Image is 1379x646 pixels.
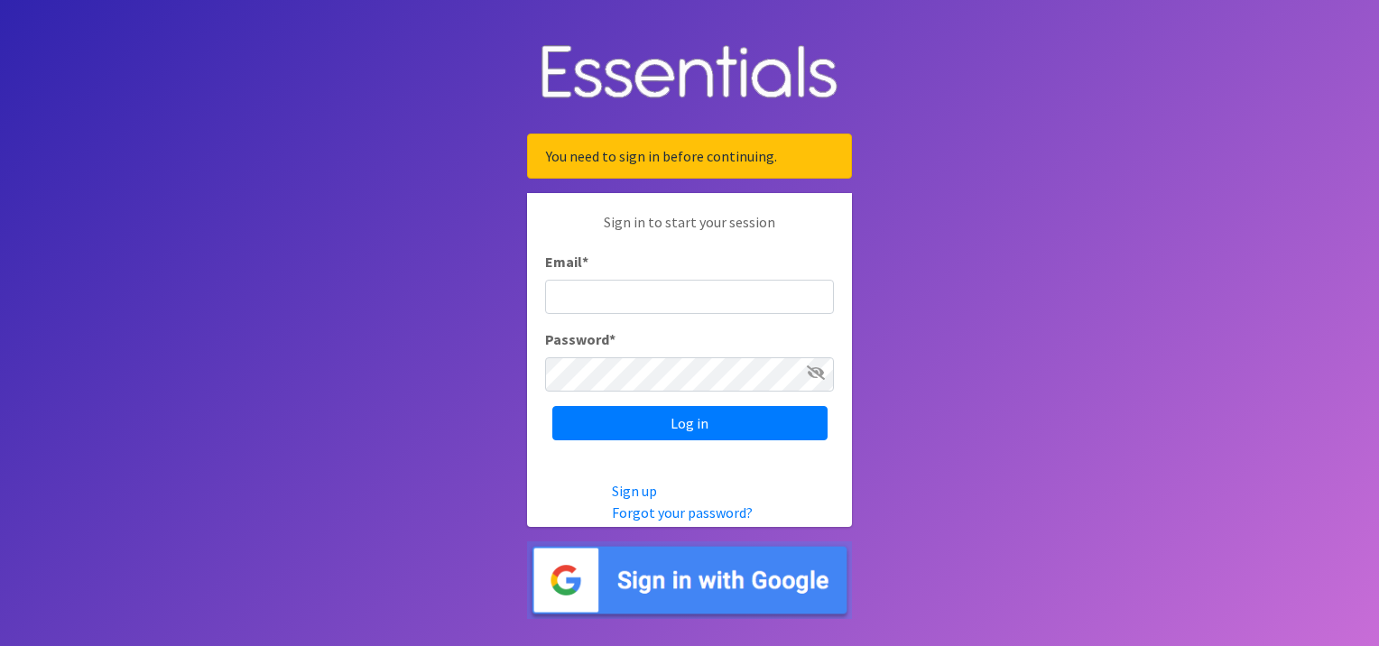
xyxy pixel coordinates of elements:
abbr: required [582,253,588,271]
label: Email [545,251,588,272]
img: Human Essentials [527,27,852,120]
abbr: required [609,330,615,348]
p: Sign in to start your session [545,211,834,251]
input: Log in [552,406,828,440]
a: Sign up [612,482,657,500]
a: Forgot your password? [612,503,753,521]
div: You need to sign in before continuing. [527,134,852,179]
label: Password [545,328,615,350]
img: Sign in with Google [527,541,852,620]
